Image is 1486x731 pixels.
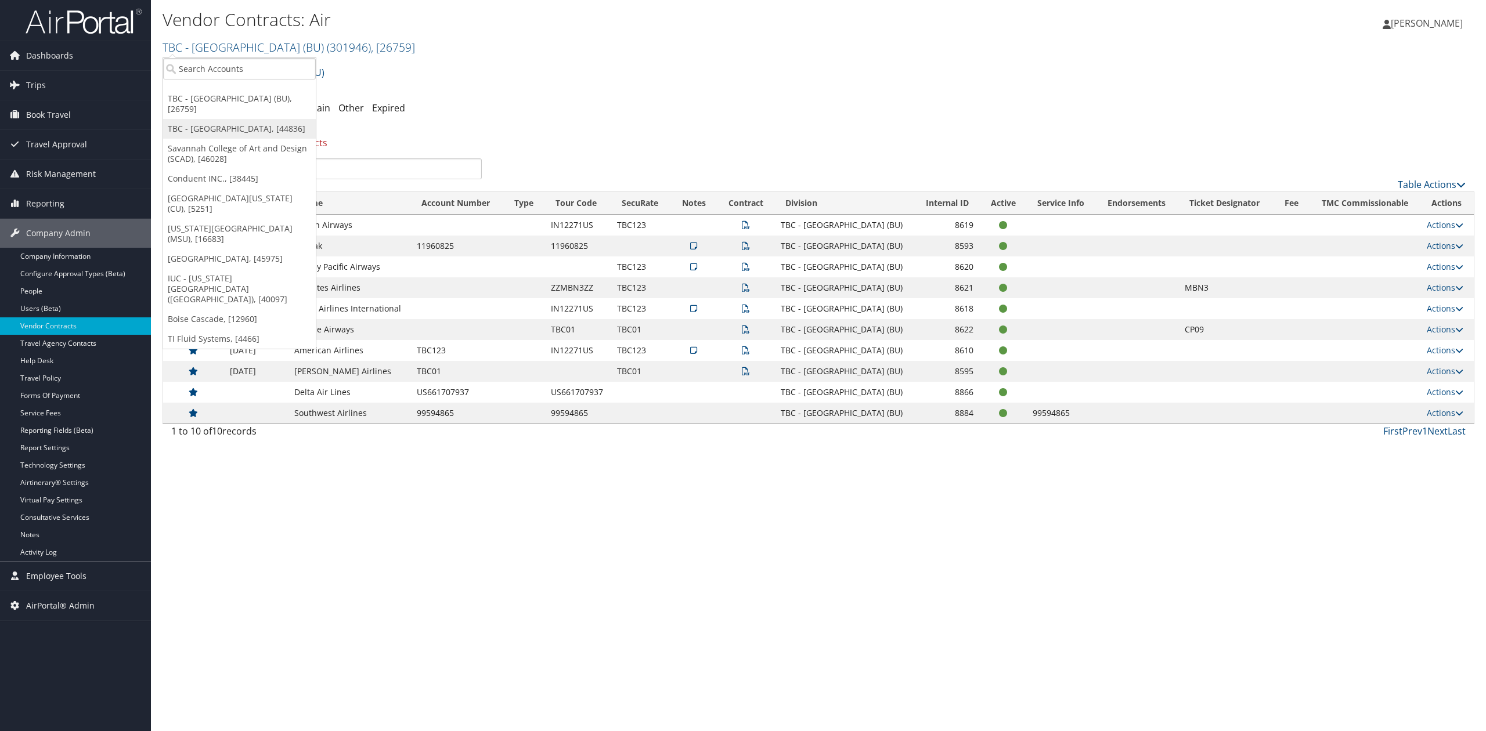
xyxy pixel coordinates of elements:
[288,192,411,215] th: Name: activate to sort column ascending
[1179,192,1274,215] th: Ticket Designator: activate to sort column ascending
[1427,345,1463,356] a: Actions
[288,236,411,256] td: Amtrak
[545,403,611,424] td: 99594865
[411,361,504,382] td: TBC01
[163,8,1037,32] h1: Vendor Contracts: Air
[163,139,316,169] a: Savannah College of Art and Design (SCAD), [46028]
[611,215,671,236] td: TBC123
[545,340,611,361] td: IN12271US
[1427,303,1463,314] a: Actions
[171,158,482,179] input: Search
[163,119,316,139] a: TBC - [GEOGRAPHIC_DATA], [44836]
[913,361,979,382] td: 8595
[671,192,717,215] th: Notes: activate to sort column ascending
[775,361,913,382] td: TBC - [GEOGRAPHIC_DATA] (BU)
[26,160,96,189] span: Risk Management
[913,256,979,277] td: 8620
[1427,407,1463,418] a: Actions
[913,277,979,298] td: 8621
[288,298,411,319] td: Japan Airlines International
[224,361,288,382] td: [DATE]
[775,382,913,403] td: TBC - [GEOGRAPHIC_DATA] (BU)
[717,192,774,215] th: Contract: activate to sort column ascending
[913,340,979,361] td: 8610
[288,340,411,361] td: American Airlines
[1402,425,1422,437] a: Prev
[1398,178,1466,191] a: Table Actions
[163,39,415,55] a: TBC - [GEOGRAPHIC_DATA] (BU)
[26,591,95,620] span: AirPortal® Admin
[1383,425,1402,437] a: First
[26,219,91,248] span: Company Admin
[372,102,405,114] a: Expired
[1274,192,1310,215] th: Fee: activate to sort column ascending
[1421,192,1474,215] th: Actions
[411,382,504,403] td: US661707937
[775,215,913,236] td: TBC - [GEOGRAPHIC_DATA] (BU)
[163,89,316,119] a: TBC - [GEOGRAPHIC_DATA] (BU), [26759]
[288,361,411,382] td: [PERSON_NAME] Airlines
[611,192,671,215] th: SecuRate: activate to sort column ascending
[411,192,504,215] th: Account Number: activate to sort column ascending
[288,215,411,236] td: British Airways
[26,189,64,218] span: Reporting
[288,403,411,424] td: Southwest Airlines
[545,319,611,340] td: TBC01
[288,319,411,340] td: JetBlue Airways
[163,309,316,329] a: Boise Cascade, [12960]
[411,340,504,361] td: TBC123
[775,319,913,340] td: TBC - [GEOGRAPHIC_DATA] (BU)
[775,236,913,256] td: TBC - [GEOGRAPHIC_DATA] (BU)
[775,403,913,424] td: TBC - [GEOGRAPHIC_DATA] (BU)
[545,236,611,256] td: 11960825
[26,8,142,35] img: airportal-logo.png
[1027,192,1097,215] th: Service Info: activate to sort column ascending
[1427,324,1463,335] a: Actions
[338,102,364,114] a: Other
[163,169,316,189] a: Conduent INC., [38445]
[1383,6,1474,41] a: [PERSON_NAME]
[224,340,288,361] td: [DATE]
[1179,319,1274,340] td: CP09
[1427,219,1463,230] a: Actions
[163,329,316,349] a: TI Fluid Systems, [4466]
[504,192,546,215] th: Type: activate to sort column ascending
[26,71,46,100] span: Trips
[1448,425,1466,437] a: Last
[1427,282,1463,293] a: Actions
[611,277,671,298] td: TBC123
[775,256,913,277] td: TBC - [GEOGRAPHIC_DATA] (BU)
[1427,261,1463,272] a: Actions
[26,41,73,70] span: Dashboards
[775,298,913,319] td: TBC - [GEOGRAPHIC_DATA] (BU)
[411,236,504,256] td: 11960825
[1179,277,1274,298] td: MBN3
[1427,240,1463,251] a: Actions
[171,424,482,444] div: 1 to 10 of records
[775,192,913,215] th: Division: activate to sort column ascending
[913,319,979,340] td: 8622
[611,361,671,382] td: TBC01
[288,256,411,277] td: Cathay Pacific Airways
[163,219,316,249] a: [US_STATE][GEOGRAPHIC_DATA] (MSU), [16683]
[163,189,316,219] a: [GEOGRAPHIC_DATA][US_STATE] (CU), [5251]
[1422,425,1427,437] a: 1
[26,130,87,159] span: Travel Approval
[979,192,1027,215] th: Active: activate to sort column ascending
[913,215,979,236] td: 8619
[411,403,504,424] td: 99594865
[611,319,671,340] td: TBC01
[163,58,316,79] input: Search Accounts
[288,277,411,298] td: Emirates Airlines
[1027,403,1097,424] td: 99594865
[775,340,913,361] td: TBC - [GEOGRAPHIC_DATA] (BU)
[163,269,316,309] a: IUC - [US_STATE][GEOGRAPHIC_DATA] ([GEOGRAPHIC_DATA]), [40097]
[163,127,1474,158] div: There is
[913,298,979,319] td: 8618
[1391,17,1463,30] span: [PERSON_NAME]
[212,425,222,437] span: 10
[775,277,913,298] td: TBC - [GEOGRAPHIC_DATA] (BU)
[1097,192,1179,215] th: Endorsements: activate to sort column ascending
[545,277,611,298] td: ZZMBN3ZZ
[163,249,316,269] a: [GEOGRAPHIC_DATA], [45975]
